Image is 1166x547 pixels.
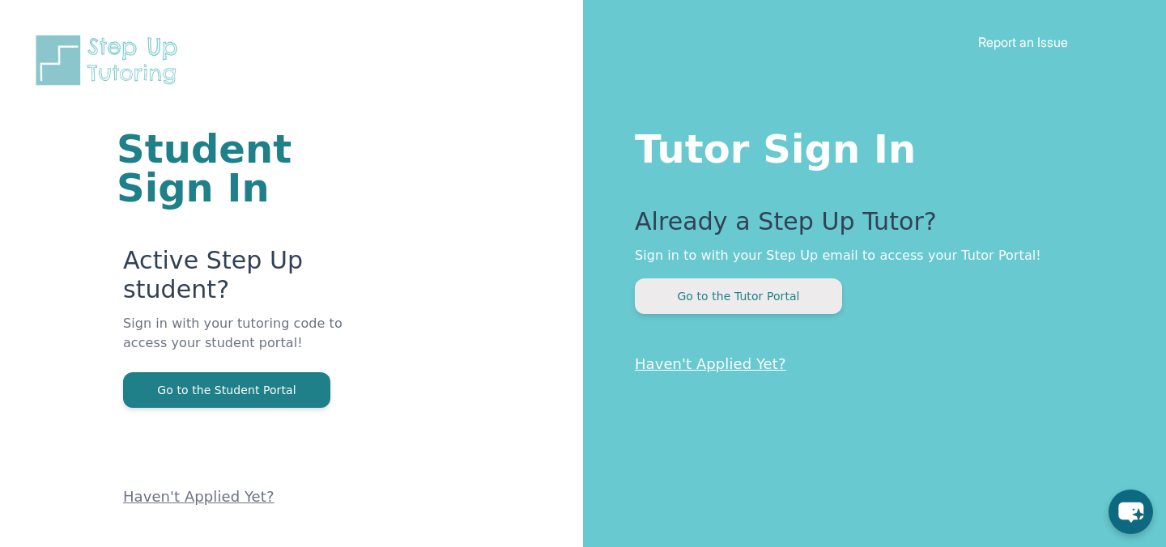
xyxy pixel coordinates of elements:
p: Already a Step Up Tutor? [635,207,1101,246]
a: Go to the Student Portal [123,382,330,397]
a: Go to the Tutor Portal [635,288,842,303]
a: Haven't Applied Yet? [635,355,786,372]
button: Go to the Student Portal [123,372,330,408]
p: Active Step Up student? [123,246,389,314]
a: Report an Issue [978,34,1068,50]
h1: Tutor Sign In [635,123,1101,168]
p: Sign in to with your Step Up email to access your Tutor Portal! [635,246,1101,265]
a: Haven't Applied Yet? [123,488,274,505]
p: Sign in with your tutoring code to access your student portal! [123,314,389,372]
button: Go to the Tutor Portal [635,278,842,314]
img: Step Up Tutoring horizontal logo [32,32,188,88]
button: chat-button [1109,490,1153,534]
h1: Student Sign In [117,129,389,207]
